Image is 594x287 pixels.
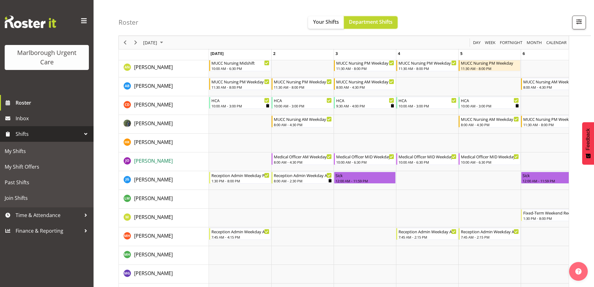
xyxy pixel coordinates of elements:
div: Reception Admin Weekday AM [211,228,269,235]
button: Filter Shifts [572,16,586,29]
img: help-xxl-2.png [575,268,582,275]
button: Next [132,39,140,47]
div: MUCC Nursing AM Weekends [523,78,581,85]
div: Alysia Newman-Woods"s event - MUCC Nursing Midshift Begin From Monday, September 1, 2025 at 10:00... [209,59,271,71]
div: 11:30 AM - 8:00 PM [274,85,332,90]
a: [PERSON_NAME] [134,213,173,221]
a: [PERSON_NAME] [134,138,173,146]
button: Feedback - Show survey [582,122,594,165]
div: 11:30 AM - 8:00 PM [461,66,519,71]
a: [PERSON_NAME] [134,157,173,165]
td: Margie Vuto resource [119,209,209,227]
div: 8:00 AM - 4:30 PM [461,122,519,127]
span: My Shift Offers [5,162,89,171]
td: Alysia Newman-Woods resource [119,59,209,77]
div: HCA [274,97,332,103]
div: 8:00 AM - 4:30 PM [523,85,581,90]
td: Hayley Keown resource [119,134,209,152]
div: Medical Officer MID Weekday [461,153,519,160]
span: Saturday, September 6, 2025 [523,51,525,56]
a: [PERSON_NAME] [134,232,173,240]
div: Cordelia Davies"s event - HCA Begin From Thursday, September 4, 2025 at 10:00:00 AM GMT+12:00 End... [396,97,458,109]
div: 10:00 AM - 3:00 PM [274,103,332,108]
div: Reception Admin Weekday PM [211,172,269,178]
td: Andrew Brooks resource [119,77,209,96]
div: Cordelia Davies"s event - HCA Begin From Monday, September 1, 2025 at 10:00:00 AM GMT+12:00 Ends ... [209,97,271,109]
div: Gloria Varghese"s event - MUCC Nursing AM Weekday Begin From Tuesday, September 2, 2025 at 8:00:0... [272,116,333,127]
button: Previous [121,39,129,47]
div: MUCC Nursing PM Weekday [398,60,456,66]
button: September 2025 [142,39,166,47]
div: 10:00 AM - 6:30 PM [336,160,394,165]
div: 10:00 AM - 6:30 PM [398,160,456,165]
div: 11:30 AM - 8:00 PM [523,122,581,127]
div: MUCC Nursing PM Weekday [211,78,269,85]
div: Josephine Godinez"s event - Reception Admin Weekday AM Begin From Tuesday, September 2, 2025 at 8... [272,172,333,184]
div: Medical Officer MID Weekday [398,153,456,160]
span: Monday, September 1, 2025 [210,51,224,56]
div: 11:30 AM - 8:00 PM [398,66,456,71]
button: Your Shifts [308,16,344,29]
div: Alysia Newman-Woods"s event - MUCC Nursing PM Weekday Begin From Thursday, September 4, 2025 at 1... [396,59,458,71]
div: Cordelia Davies"s event - HCA Begin From Friday, September 5, 2025 at 10:00:00 AM GMT+12:00 Ends ... [459,97,520,109]
div: 10:00 AM - 6:30 PM [211,66,269,71]
button: Timeline Day [472,39,482,47]
div: Josephine Godinez"s event - Sick Begin From Saturday, September 6, 2025 at 12:00:00 AM GMT+12:00 ... [521,172,583,184]
div: 8:00 AM - 4:30 PM [274,160,332,165]
span: Feedback [585,128,591,150]
div: 12:00 AM - 11:59 PM [336,178,394,183]
div: 7:45 AM - 2:15 PM [461,235,519,240]
div: MUCC Nursing AM Weekday [336,78,394,85]
span: [PERSON_NAME] [134,82,173,89]
button: Department Shifts [344,16,398,29]
span: [PERSON_NAME] [134,139,173,146]
a: [PERSON_NAME] [134,270,173,277]
div: 7:45 AM - 2:15 PM [398,235,456,240]
div: 10:00 AM - 3:00 PM [211,103,269,108]
span: Time & Attendance [16,210,81,220]
span: Roster [16,98,90,107]
td: Cordelia Davies resource [119,96,209,115]
button: Fortnight [499,39,524,47]
span: Finance & Reporting [16,226,81,235]
div: Margret Hall"s event - Reception Admin Weekday AM Begin From Monday, September 1, 2025 at 7:45:00... [209,228,271,240]
div: 12:00 AM - 11:59 PM [523,178,581,183]
div: Jenny O'Donnell"s event - Medical Officer MID Weekday Begin From Wednesday, September 3, 2025 at ... [334,153,396,165]
div: Jenny O'Donnell"s event - Medical Officer MID Weekday Begin From Thursday, September 4, 2025 at 1... [396,153,458,165]
span: Thursday, September 4, 2025 [398,51,400,56]
div: Sick [336,172,394,178]
span: [PERSON_NAME] [134,270,173,277]
img: Rosterit website logo [5,16,56,28]
button: Month [545,39,568,47]
div: Andrew Brooks"s event - MUCC Nursing PM Weekday Begin From Monday, September 1, 2025 at 11:30:00 ... [209,78,271,90]
div: HCA [398,97,456,103]
td: Gloria Varghese resource [119,115,209,134]
div: Medical Officer MID Weekday [336,153,394,160]
div: 10:00 AM - 6:30 PM [461,160,519,165]
a: [PERSON_NAME] [134,176,173,183]
td: Luqman Mohd Jani resource [119,190,209,209]
div: Next [130,36,141,49]
div: Medical Officer AM Weekday [274,153,332,160]
span: [PERSON_NAME] [134,195,173,202]
a: [PERSON_NAME] [134,195,173,202]
span: Your Shifts [313,18,339,25]
div: Previous [120,36,130,49]
a: [PERSON_NAME] [134,101,173,108]
div: HCA [461,97,519,103]
div: MUCC Nursing Midshift [211,60,269,66]
span: [PERSON_NAME] [134,251,173,258]
a: [PERSON_NAME] [134,63,173,71]
span: Department Shifts [349,18,393,25]
span: [PERSON_NAME] [134,120,173,127]
div: Cordelia Davies"s event - HCA Begin From Tuesday, September 2, 2025 at 10:00:00 AM GMT+12:00 Ends... [272,97,333,109]
div: Cordelia Davies"s event - HCA Begin From Wednesday, September 3, 2025 at 9:30:00 AM GMT+12:00 End... [334,97,396,109]
div: Gloria Varghese"s event - MUCC Nursing PM Weekends Begin From Saturday, September 6, 2025 at 11:3... [521,116,583,127]
div: MUCC Nursing AM Weekday [461,116,519,122]
div: Andrew Brooks"s event - MUCC Nursing AM Weekday Begin From Wednesday, September 3, 2025 at 8:00:0... [334,78,396,90]
span: Week [484,39,496,47]
div: MUCC Nursing AM Weekday [274,116,332,122]
div: Alysia Newman-Woods"s event - MUCC Nursing PM Weekday Begin From Wednesday, September 3, 2025 at ... [334,59,396,71]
